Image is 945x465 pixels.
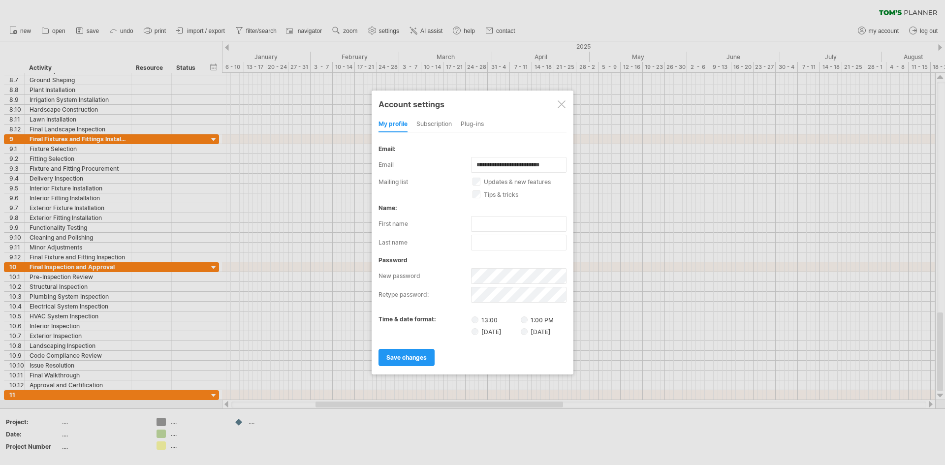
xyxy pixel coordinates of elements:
input: [DATE] [521,328,528,335]
label: 13:00 [472,315,519,324]
label: retype password: [378,287,471,303]
input: [DATE] [472,328,478,335]
div: Account settings [378,95,567,113]
a: save changes [378,349,435,366]
span: save changes [386,354,427,361]
label: 1:00 PM [521,316,554,324]
label: updates & new features [472,178,578,186]
input: 1:00 PM [521,316,528,323]
div: subscription [416,117,452,132]
label: first name [378,216,471,232]
label: tips & tricks [472,191,578,198]
div: email: [378,145,567,153]
label: [DATE] [521,328,551,336]
label: last name [378,235,471,250]
input: 13:00 [472,316,478,323]
div: name: [378,204,567,212]
label: time & date format: [378,315,436,323]
div: Plug-ins [461,117,484,132]
label: [DATE] [472,327,519,336]
label: mailing list [378,178,472,186]
div: my profile [378,117,408,132]
div: password [378,256,567,264]
label: email [378,157,471,173]
label: new password [378,268,471,284]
